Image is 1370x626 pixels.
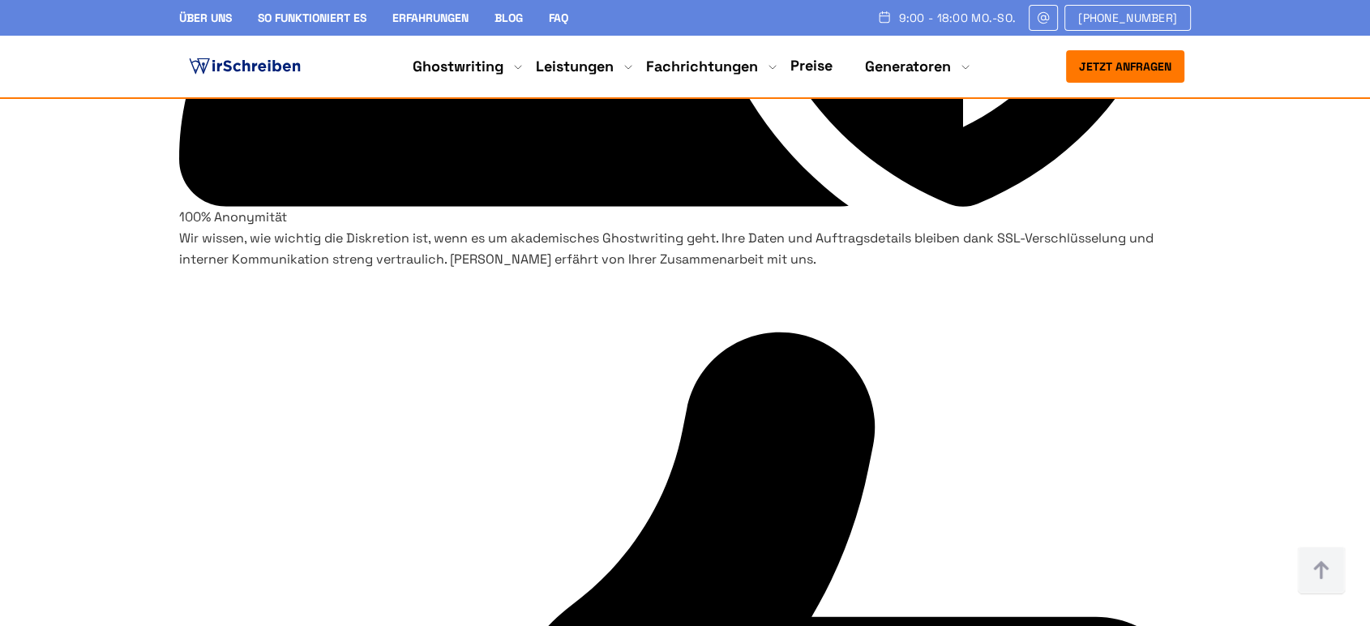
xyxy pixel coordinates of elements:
img: logo ghostwriter-österreich [186,54,304,79]
img: Schedule [877,11,892,24]
a: Über uns [179,11,232,25]
a: Fachrichtungen [646,57,758,76]
span: 9:00 - 18:00 Mo.-So. [898,11,1016,24]
a: Leistungen [536,57,614,76]
a: So funktioniert es [258,11,366,25]
a: Ghostwriting [413,57,503,76]
a: [PHONE_NUMBER] [1064,5,1191,31]
a: Generatoren [865,57,951,76]
button: Jetzt anfragen [1066,50,1184,83]
span: [PHONE_NUMBER] [1078,11,1177,24]
h3: 100% Anonymität [179,207,1191,228]
a: Preise [790,56,833,75]
a: Blog [494,11,523,25]
img: Email [1036,11,1051,24]
p: Wir wissen, wie wichtig die Diskretion ist, wenn es um akademisches Ghostwriting geht. Ihre Daten... [179,228,1191,269]
a: Erfahrungen [392,11,469,25]
img: button top [1297,547,1346,595]
a: FAQ [549,11,568,25]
